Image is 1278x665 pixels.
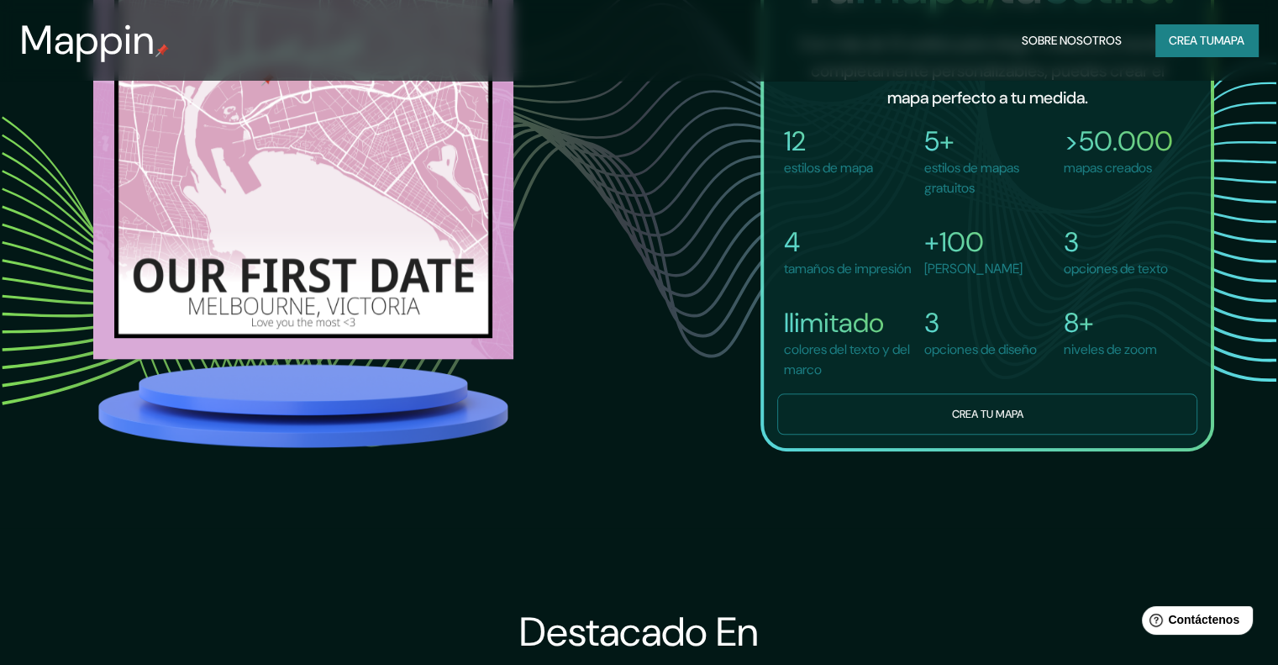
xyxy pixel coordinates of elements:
font: 4 [784,224,800,260]
font: Mappin [20,13,155,66]
font: Crea tu [1169,33,1214,48]
font: mapa [1214,33,1244,48]
font: 5+ [924,124,955,159]
font: mapas creados [1064,159,1152,177]
font: 3 [1064,224,1079,260]
font: Ilimitado [784,305,884,340]
font: +100 [924,224,984,260]
font: Sobre nosotros [1022,33,1122,48]
img: platform.png [93,359,513,452]
font: >50.000 [1064,124,1173,159]
font: tamaños de impresión [784,260,912,277]
font: opciones de texto [1064,260,1168,277]
font: 8+ [1064,305,1094,340]
font: 12 [784,124,806,159]
font: Destacado en [519,605,759,658]
font: 3 [924,305,939,340]
font: Crea tu mapa [951,406,1023,420]
button: Sobre nosotros [1015,24,1128,56]
font: estilos de mapa [784,159,873,177]
font: opciones de diseño [924,340,1037,358]
font: colores del texto y del marco [784,340,910,378]
font: [PERSON_NAME] [924,260,1023,277]
button: Crea tumapa [1155,24,1258,56]
button: Crea tu mapa [777,393,1197,435]
font: niveles de zoom [1064,340,1157,358]
img: pin de mapeo [155,44,169,57]
iframe: Lanzador de widgets de ayuda [1128,599,1260,647]
font: estilos de mapas gratuitos [924,159,1019,197]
